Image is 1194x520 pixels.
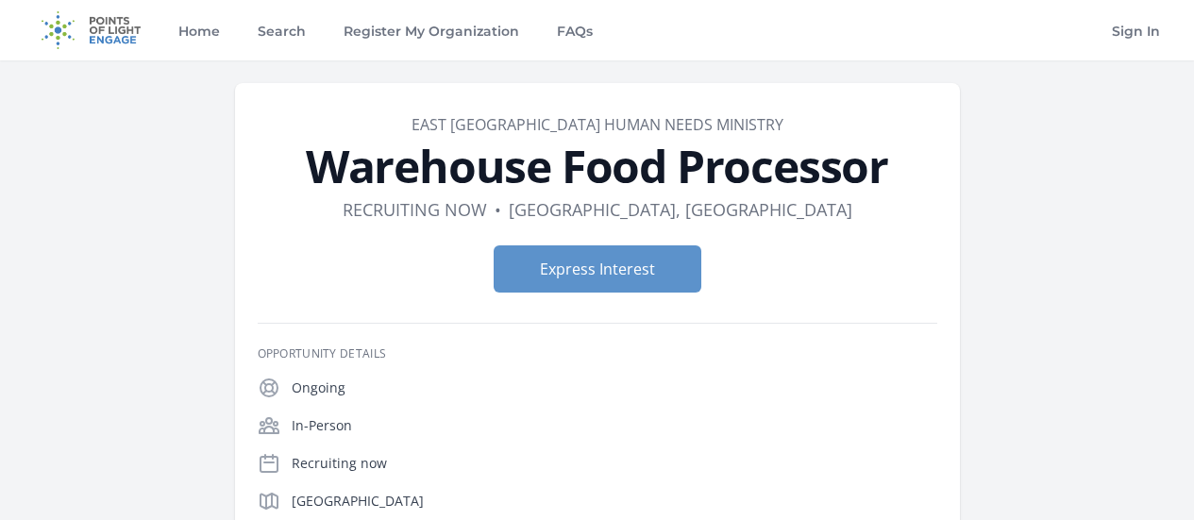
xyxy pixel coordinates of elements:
[258,346,937,361] h3: Opportunity Details
[292,492,937,511] p: [GEOGRAPHIC_DATA]
[509,196,852,223] dd: [GEOGRAPHIC_DATA], [GEOGRAPHIC_DATA]
[292,454,937,473] p: Recruiting now
[412,114,783,135] a: East [GEOGRAPHIC_DATA] Human Needs Ministry
[494,245,701,293] button: Express Interest
[258,143,937,189] h1: Warehouse Food Processor
[292,378,937,397] p: Ongoing
[292,416,937,435] p: In-Person
[495,196,501,223] div: •
[343,196,487,223] dd: Recruiting now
